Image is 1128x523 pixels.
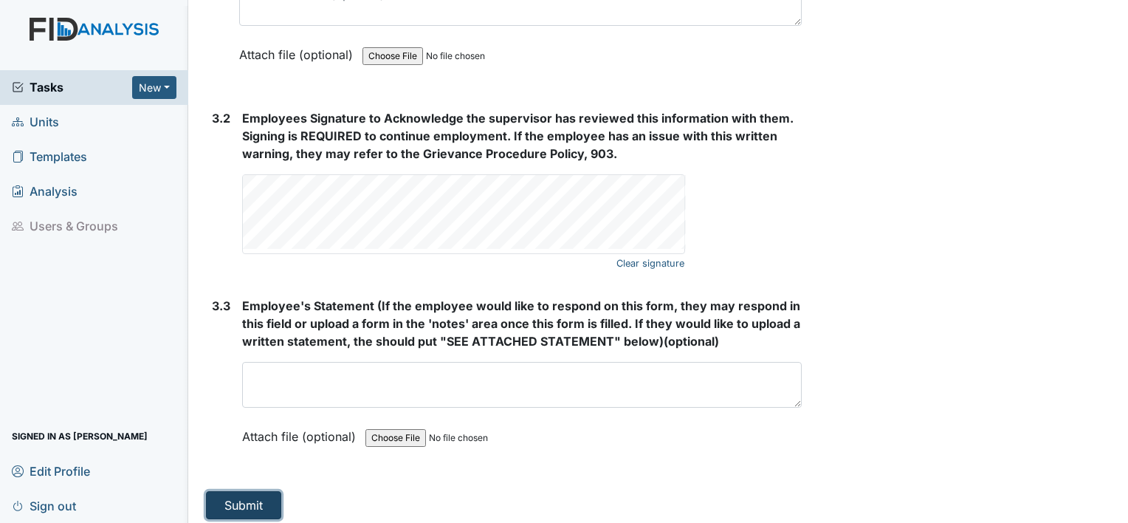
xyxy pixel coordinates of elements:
[12,78,132,96] a: Tasks
[12,111,59,134] span: Units
[132,76,176,99] button: New
[239,38,359,64] label: Attach file (optional)
[212,109,230,127] label: 3.2
[12,459,90,482] span: Edit Profile
[212,297,230,315] label: 3.3
[242,111,794,161] span: Employees Signature to Acknowledge the supervisor has reviewed this information with them. Signin...
[206,491,281,519] button: Submit
[12,146,87,168] span: Templates
[12,180,78,203] span: Analysis
[242,297,802,350] strong: (optional)
[242,298,800,349] span: Employee's Statement (If the employee would like to respond on this form, they may respond in thi...
[12,425,148,448] span: Signed in as [PERSON_NAME]
[12,494,76,517] span: Sign out
[616,253,684,273] a: Clear signature
[242,420,362,445] label: Attach file (optional)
